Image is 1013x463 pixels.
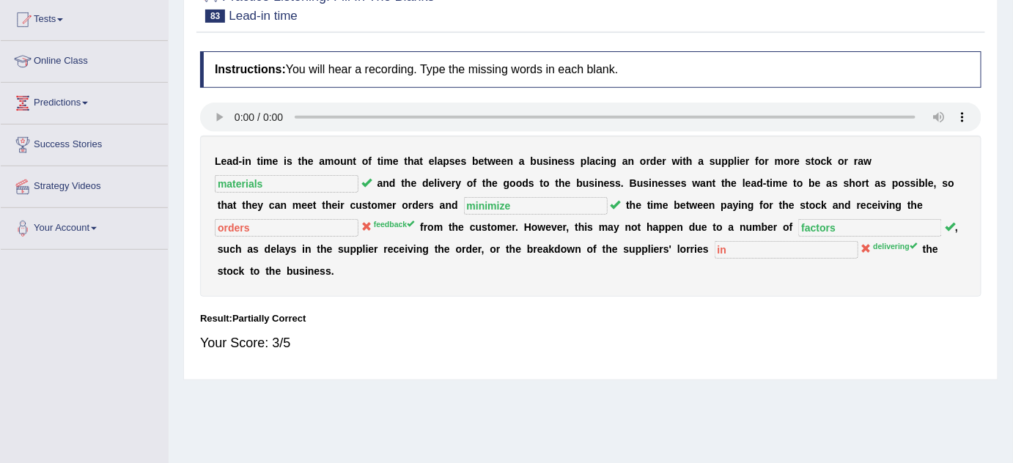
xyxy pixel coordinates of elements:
b: t [485,155,488,167]
b: t [353,155,356,167]
b: f [759,199,763,211]
input: blank [464,197,608,215]
b: w [690,199,698,211]
b: t [811,155,815,167]
b: t [712,177,716,189]
b: m [775,155,784,167]
b: e [411,177,417,189]
b: o [334,155,341,167]
b: h [850,177,856,189]
b: , [934,177,937,189]
b: Instructions: [215,63,286,75]
b: r [857,199,861,211]
b: g [896,199,902,211]
b: w [672,155,680,167]
b: n [281,199,287,211]
b: a [227,199,233,211]
b: a [440,199,446,211]
b: s [905,177,910,189]
b: e [307,199,313,211]
b: t [449,221,452,233]
b: t [540,177,544,189]
b: t [647,199,651,211]
b: k [827,155,833,167]
b: g [504,177,510,189]
b: t [487,221,491,233]
b: f [755,155,759,167]
b: r [452,177,455,189]
b: n [839,199,845,211]
b: n [551,155,558,167]
b: r [340,199,344,211]
b: e [732,177,737,189]
b: a [275,199,281,211]
b: p [892,177,899,189]
b: h [405,177,411,189]
b: e [429,177,435,189]
b: m [773,177,781,189]
b: t [683,155,687,167]
b: s [287,155,292,167]
a: Online Class [1,41,168,78]
b: u [537,155,543,167]
b: h [559,177,565,189]
b: h [325,199,332,211]
a: Predictions [1,83,168,119]
b: s [589,177,595,189]
b: s [881,177,887,189]
b: e [636,199,641,211]
b: t [368,199,372,211]
b: t [322,199,325,211]
b: e [698,199,704,211]
input: blank [215,175,358,193]
b: r [424,199,428,211]
b: b [472,155,479,167]
b: t [721,177,725,189]
b: h [686,155,693,167]
b: i [242,155,245,167]
b: r [408,199,412,211]
b: a [438,155,443,167]
b: o [797,177,803,189]
b: B [630,177,637,189]
b: o [763,199,770,211]
b: i [651,199,654,211]
b: n [709,199,715,211]
b: a [320,155,325,167]
b: d [412,199,419,211]
b: d [650,155,657,167]
b: o [640,155,647,167]
b: n [597,177,604,189]
small: Lead-in time [229,9,298,23]
b: t [556,177,559,189]
input: blank [798,219,942,237]
b: e [782,177,788,189]
b: s [664,177,670,189]
b: h [725,177,732,189]
b: a [622,155,628,167]
b: e [496,155,501,167]
b: o [509,177,516,189]
b: t [233,199,237,211]
b: n [383,177,389,189]
b: r [745,155,749,167]
b: t [298,155,302,167]
b: e [861,199,866,211]
b: s [610,177,616,189]
b: b [919,177,926,189]
b: t [313,199,317,211]
b: s [644,177,649,189]
b: o [491,221,498,233]
b: e [604,177,610,189]
b: s [482,221,487,233]
b: f [368,155,372,167]
b: e [740,155,745,167]
b: o [838,155,844,167]
b: o [759,155,765,167]
b: s [910,177,916,189]
b: e [565,177,571,189]
b: o [543,177,550,189]
b: m [263,155,272,167]
input: blank [215,219,358,237]
b: s [428,199,434,211]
